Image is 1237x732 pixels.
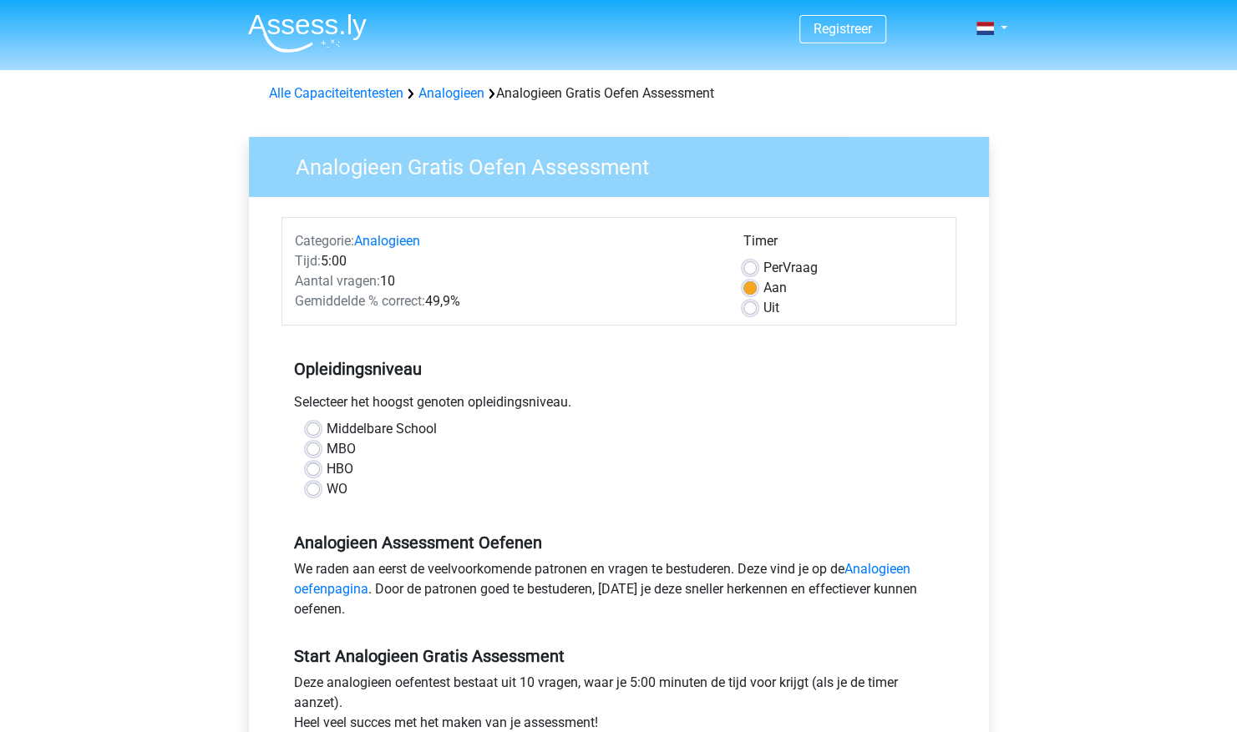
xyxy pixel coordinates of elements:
[281,559,956,626] div: We raden aan eerst de veelvoorkomende patronen en vragen te bestuderen. Deze vind je op de . Door...
[763,278,787,298] label: Aan
[294,352,944,386] h5: Opleidingsniveau
[418,85,484,101] a: Analogieen
[294,646,944,666] h5: Start Analogieen Gratis Assessment
[327,459,353,479] label: HBO
[327,479,347,499] label: WO
[282,271,731,291] div: 10
[282,251,731,271] div: 5:00
[354,233,420,249] a: Analogieen
[763,258,818,278] label: Vraag
[295,293,425,309] span: Gemiddelde % correct:
[763,298,779,318] label: Uit
[763,260,783,275] span: Per
[262,83,976,103] div: Analogieen Gratis Oefen Assessment
[276,148,976,180] h3: Analogieen Gratis Oefen Assessment
[248,13,367,53] img: Assessly
[281,392,956,419] div: Selecteer het hoogst genoten opleidingsniveau.
[294,533,944,553] h5: Analogieen Assessment Oefenen
[814,21,872,37] a: Registreer
[327,419,437,439] label: Middelbare School
[295,233,354,249] span: Categorie:
[327,439,356,459] label: MBO
[295,273,380,289] span: Aantal vragen:
[295,253,321,269] span: Tijd:
[282,291,731,311] div: 49,9%
[743,231,943,258] div: Timer
[269,85,403,101] a: Alle Capaciteitentesten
